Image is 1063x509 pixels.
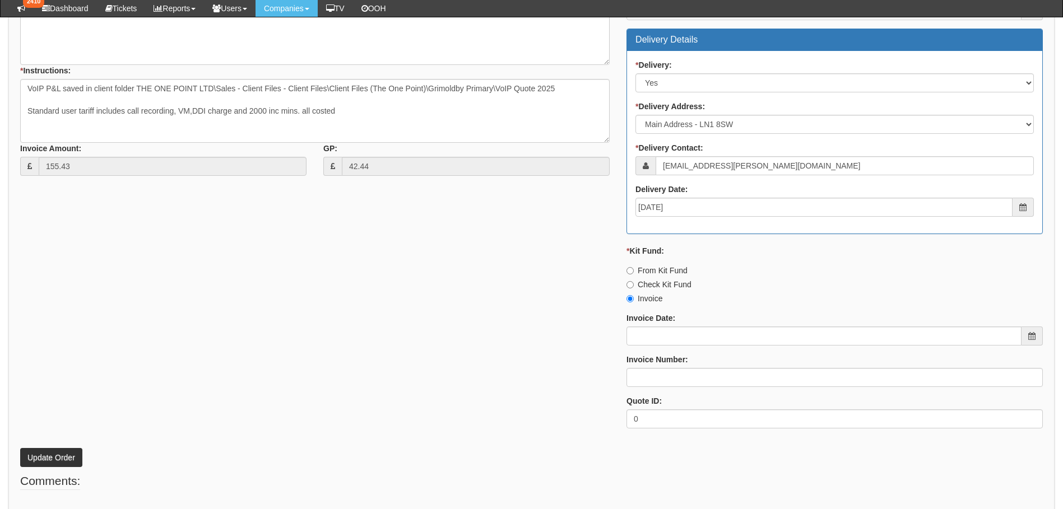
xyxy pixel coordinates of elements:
[626,265,688,276] label: From Kit Fund
[626,293,662,304] label: Invoice
[626,279,691,290] label: Check Kit Fund
[635,35,1034,45] h3: Delivery Details
[635,101,705,112] label: Delivery Address:
[626,281,634,288] input: Check Kit Fund
[626,312,675,324] label: Invoice Date:
[635,59,672,71] label: Delivery:
[20,143,81,154] label: Invoice Amount:
[20,448,82,467] button: Update Order
[626,245,664,256] label: Kit Fund:
[626,354,688,365] label: Invoice Number:
[626,295,634,302] input: Invoice
[635,142,703,153] label: Delivery Contact:
[626,395,662,407] label: Quote ID:
[20,65,71,76] label: Instructions:
[20,79,610,143] textarea: VoIP P&L saved in client folder THE ONE POINT LTD\Sales - Client Files - Client Files\Client File...
[635,184,688,195] label: Delivery Date:
[626,267,634,274] input: From Kit Fund
[323,143,337,154] label: GP:
[20,473,80,490] legend: Comments:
